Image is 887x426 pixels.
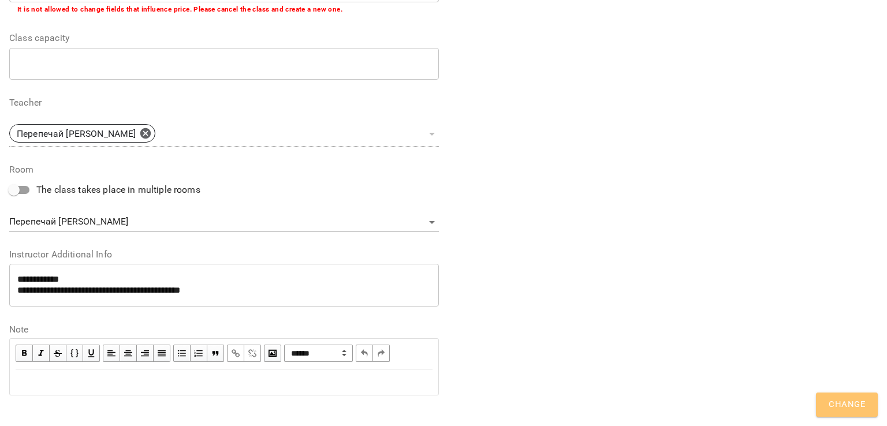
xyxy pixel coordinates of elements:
p: Перепечай [PERSON_NAME] [17,127,136,141]
button: Redo [373,345,390,362]
label: Note [9,325,439,334]
button: Align Justify [154,345,170,362]
span: Change [829,397,865,412]
button: Monospace [66,345,83,362]
div: Перепечай [PERSON_NAME] [9,213,439,231]
label: Room [9,165,439,174]
label: Teacher [9,98,439,107]
span: Normal [284,345,353,362]
select: Block type [284,345,353,362]
label: Class capacity [9,33,439,43]
button: Blockquote [207,345,224,362]
button: OL [191,345,207,362]
div: Перепечай [PERSON_NAME] [9,121,439,147]
button: Change [816,393,878,417]
button: Image [264,345,281,362]
button: Underline [83,345,100,362]
div: Перепечай [PERSON_NAME] [9,124,155,143]
span: The class takes place in multiple rooms [36,183,200,197]
label: Instructor Additional Info [9,250,439,259]
button: Link [227,345,244,362]
button: Remove Link [244,345,261,362]
button: Strikethrough [50,345,66,362]
button: Align Center [120,345,137,362]
b: It is not allowed to change fields that influence price. Please cancel the class and create a new... [17,5,342,13]
button: Align Left [103,345,120,362]
button: UL [173,345,191,362]
button: Align Right [137,345,154,362]
div: Edit text [10,370,438,394]
button: Bold [16,345,33,362]
button: Undo [356,345,373,362]
button: Italic [33,345,50,362]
